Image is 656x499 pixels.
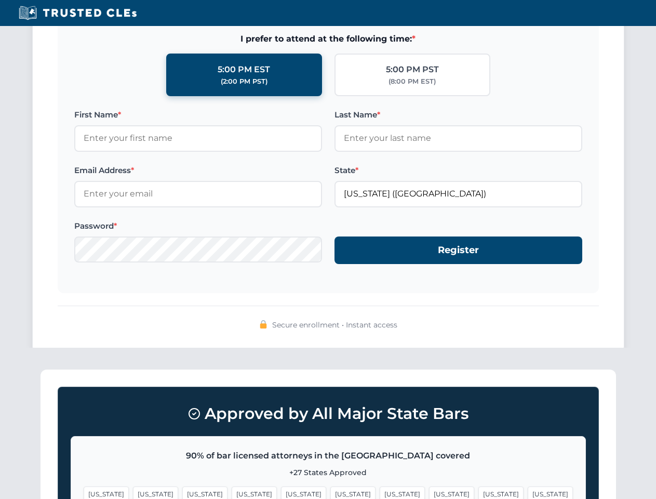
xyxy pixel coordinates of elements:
[334,164,582,177] label: State
[386,63,439,76] div: 5:00 PM PST
[71,400,586,428] h3: Approved by All Major State Bars
[74,125,322,151] input: Enter your first name
[74,109,322,121] label: First Name
[259,320,267,329] img: 🔒
[334,237,582,264] button: Register
[74,164,322,177] label: Email Address
[272,319,397,331] span: Secure enrollment • Instant access
[16,5,140,21] img: Trusted CLEs
[389,76,436,87] div: (8:00 PM EST)
[84,449,573,463] p: 90% of bar licensed attorneys in the [GEOGRAPHIC_DATA] covered
[74,32,582,46] span: I prefer to attend at the following time:
[334,125,582,151] input: Enter your last name
[334,181,582,207] input: Florida (FL)
[74,181,322,207] input: Enter your email
[334,109,582,121] label: Last Name
[218,63,270,76] div: 5:00 PM EST
[221,76,267,87] div: (2:00 PM PST)
[84,467,573,478] p: +27 States Approved
[74,220,322,232] label: Password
